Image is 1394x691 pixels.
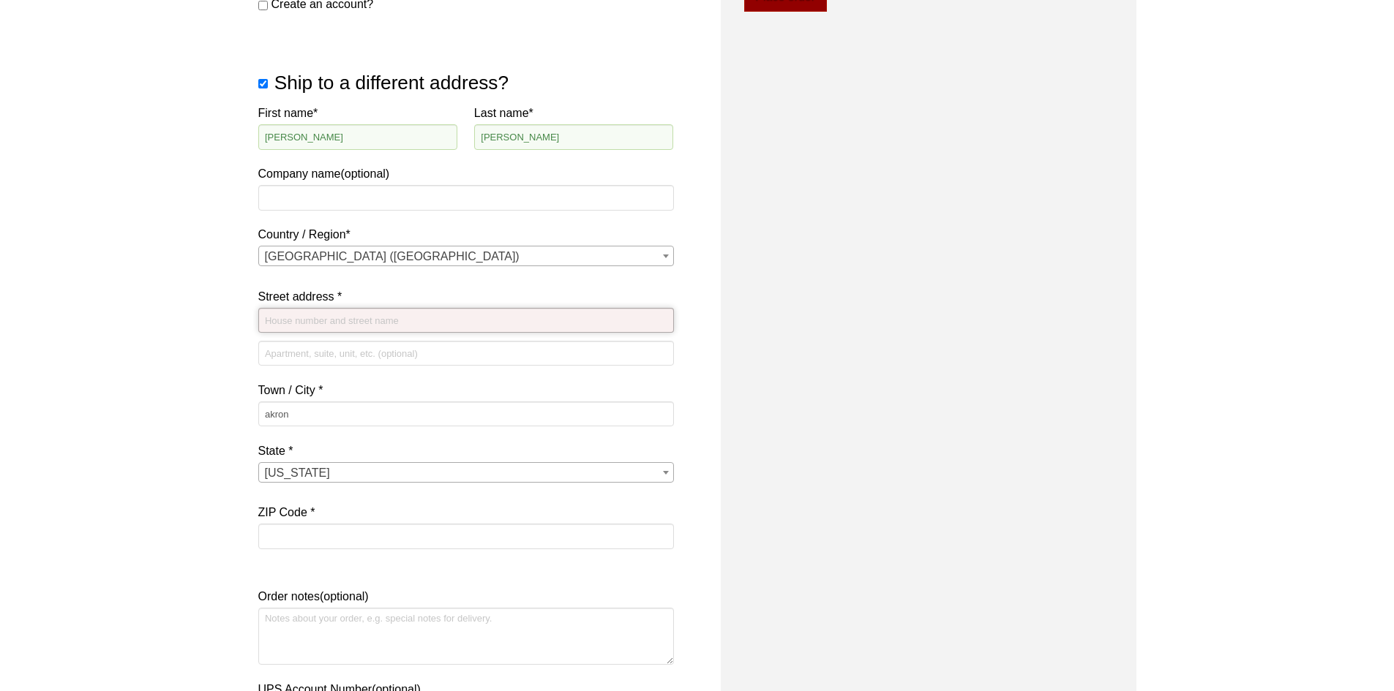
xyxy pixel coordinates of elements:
[258,341,674,366] input: Apartment, suite, unit, etc. (optional)
[258,103,674,184] label: Company name
[340,167,389,180] span: (optional)
[259,463,673,483] span: Ohio
[258,79,268,88] input: Ship to a different address?
[258,287,674,306] label: Street address
[258,1,268,10] input: Create an account?
[258,441,674,461] label: State
[258,586,674,606] label: Order notes
[320,590,369,603] span: (optional)
[274,72,509,94] span: Ship to a different address?
[258,246,674,266] span: Country / Region
[474,103,674,123] label: Last name
[258,308,674,333] input: House number and street name
[258,462,674,483] span: State
[258,502,674,522] label: ZIP Code
[258,103,458,123] label: First name
[259,246,673,267] span: United States (US)
[258,380,674,400] label: Town / City
[258,224,674,244] label: Country / Region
